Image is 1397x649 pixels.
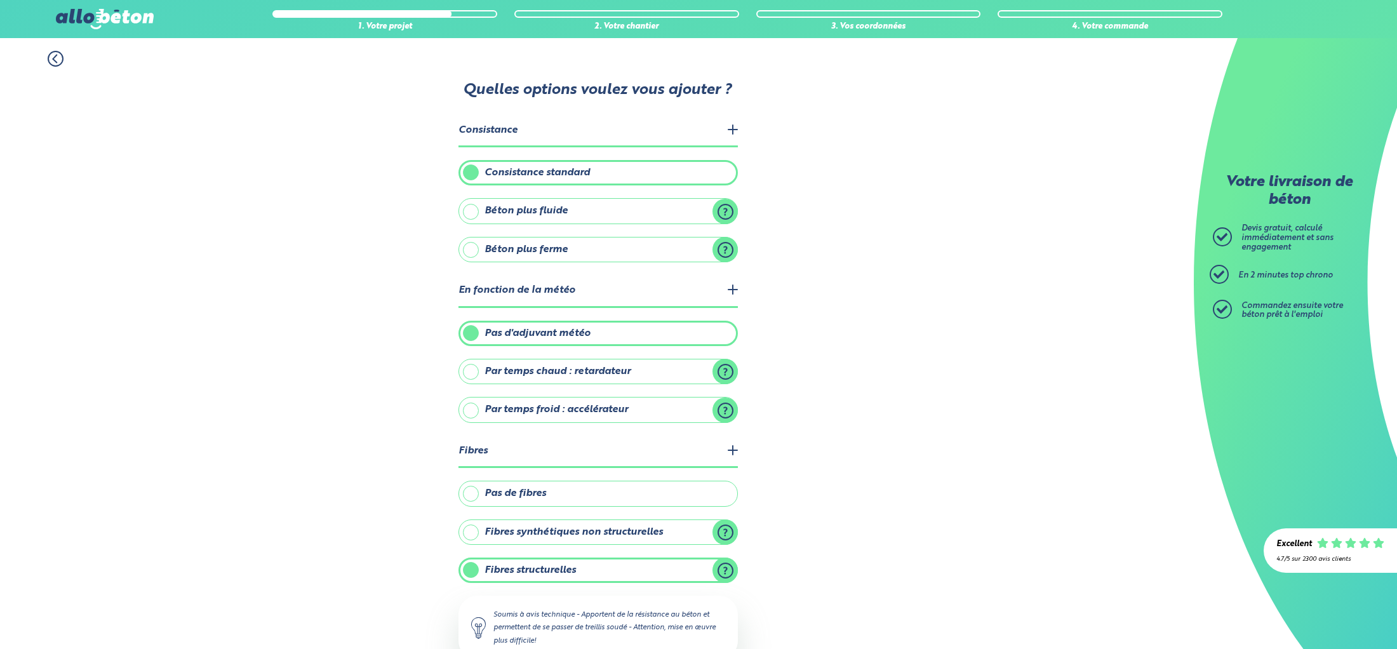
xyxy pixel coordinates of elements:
[458,321,738,346] label: Pas d'adjuvant météo
[1216,174,1362,209] p: Votre livraison de béton
[458,519,738,545] label: Fibres synthétiques non structurelles
[514,22,739,32] div: 2. Votre chantier
[998,22,1222,32] div: 4. Votre commande
[457,82,737,100] p: Quelles options voulez vous ajouter ?
[1276,556,1384,563] div: 4.7/5 sur 2300 avis clients
[458,359,738,384] label: Par temps chaud : retardateur
[56,9,154,29] img: allobéton
[1238,271,1333,279] span: En 2 minutes top chrono
[1284,599,1383,635] iframe: Help widget launcher
[272,22,497,32] div: 1. Votre projet
[1276,540,1312,549] div: Excellent
[1241,302,1343,319] span: Commandez ensuite votre béton prêt à l'emploi
[458,275,738,307] legend: En fonction de la météo
[458,237,738,262] label: Béton plus ferme
[458,481,738,506] label: Pas de fibres
[458,115,738,147] legend: Consistance
[756,22,981,32] div: 3. Vos coordonnées
[458,160,738,185] label: Consistance standard
[458,397,738,422] label: Par temps froid : accélérateur
[458,198,738,224] label: Béton plus fluide
[458,436,738,468] legend: Fibres
[1241,224,1333,251] span: Devis gratuit, calculé immédiatement et sans engagement
[458,558,738,583] label: Fibres structurelles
